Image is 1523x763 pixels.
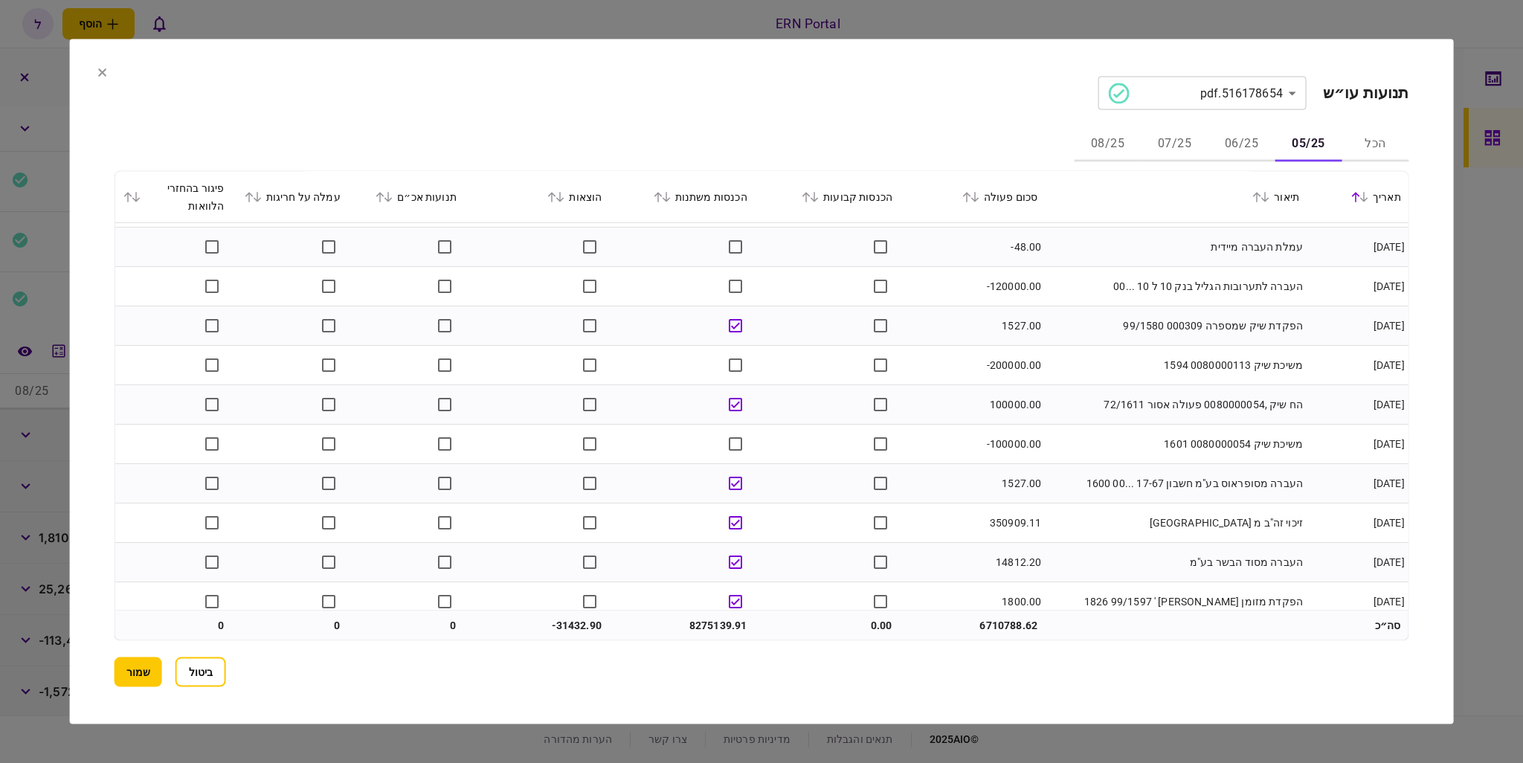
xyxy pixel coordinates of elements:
td: 0 [347,610,463,640]
button: שמור [115,657,162,686]
div: תאריך [1314,188,1401,206]
td: [DATE] [1307,346,1408,385]
div: 516178654.pdf [1109,83,1283,103]
div: עמלה על חריגות [239,188,340,206]
td: העברה מסוד הבשר בע"מ [1045,543,1307,582]
td: העברה מסופראוס בע"מ חשבון 17-67 ...00 1600 [1045,464,1307,503]
td: -200000.00 [900,346,1045,385]
div: תנועות אכ״ם [355,188,456,206]
td: הח שיק ,0080000054 פעולה אסור 72/1611 [1045,385,1307,425]
h2: תנועות עו״ש [1323,84,1408,103]
td: [DATE] [1307,425,1408,464]
td: [DATE] [1307,228,1408,267]
div: פיגור בהחזרי הלוואות [123,179,224,215]
td: [DATE] [1307,306,1408,346]
td: -31432.90 [464,610,609,640]
td: 100000.00 [900,385,1045,425]
button: 06/25 [1208,126,1275,162]
button: ביטול [176,657,226,686]
td: 14812.20 [900,543,1045,582]
div: הוצאות [471,188,602,206]
td: [DATE] [1307,503,1408,543]
td: 1527.00 [900,464,1045,503]
td: העברה לתערובות הגליל בנק 10 ל 10 ...00 [1045,267,1307,306]
button: 05/25 [1275,126,1342,162]
td: -100000.00 [900,425,1045,464]
td: משיכת שיק 0080000054 1601 [1045,425,1307,464]
div: הכנסות משתנות [616,188,747,206]
td: [DATE] [1307,464,1408,503]
td: 0.00 [754,610,899,640]
td: [DATE] [1307,543,1408,582]
td: 1527.00 [900,306,1045,346]
td: 1800.00 [900,582,1045,622]
td: הפקדת שיק שמספרה 000309 99/1580 [1045,306,1307,346]
td: [DATE] [1307,385,1408,425]
td: 8275139.91 [609,610,754,640]
td: 350909.11 [900,503,1045,543]
td: [DATE] [1307,582,1408,622]
td: 0 [231,610,347,640]
td: [DATE] [1307,267,1408,306]
td: 6710788.62 [900,610,1045,640]
td: זיכוי זה"ב מ [GEOGRAPHIC_DATA] [1045,503,1307,543]
td: 0 [115,610,231,640]
button: 08/25 [1074,126,1141,162]
button: הכל [1342,126,1408,162]
button: 07/25 [1141,126,1208,162]
div: סכום פעולה [907,188,1037,206]
td: משיכת שיק 0080000113 1594 [1045,346,1307,385]
td: עמלת העברה מיידית [1045,228,1307,267]
div: תיאור [1052,188,1299,206]
div: הכנסות קבועות [761,188,892,206]
td: סה״כ [1307,610,1408,640]
td: -48.00 [900,228,1045,267]
td: -120000.00 [900,267,1045,306]
td: הפקדת מזומן [PERSON_NAME] ' 1826 99/1597 [1045,582,1307,622]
